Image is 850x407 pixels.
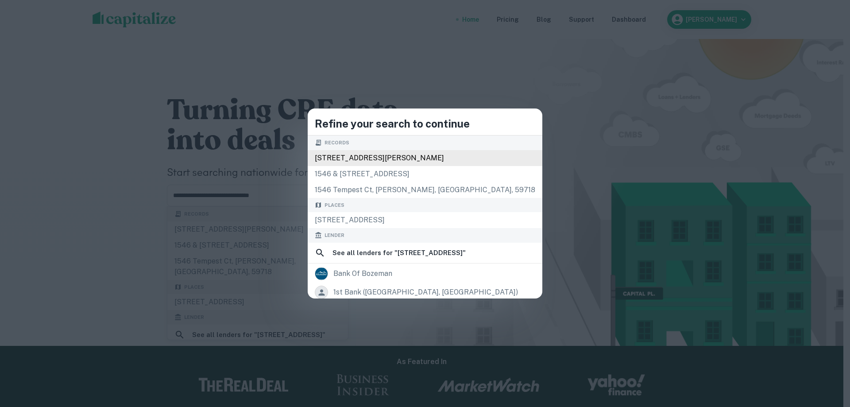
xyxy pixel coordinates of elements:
[315,116,535,132] h4: Refine your search to continue
[332,248,466,258] h6: See all lenders for " [STREET_ADDRESS] "
[308,182,542,198] div: 1546 tempest ct, [PERSON_NAME], [GEOGRAPHIC_DATA], 59718
[308,166,542,182] div: 1546 & [STREET_ADDRESS]
[308,264,542,283] a: bank of bozeman
[806,336,850,379] iframe: Chat Widget
[333,267,392,280] div: bank of bozeman
[308,283,542,302] a: 1st bank ([GEOGRAPHIC_DATA], [GEOGRAPHIC_DATA])
[333,286,518,299] div: 1st bank ([GEOGRAPHIC_DATA], [GEOGRAPHIC_DATA])
[308,150,542,166] div: [STREET_ADDRESS][PERSON_NAME]
[325,232,344,239] span: Lender
[315,267,328,280] img: picture
[325,202,344,209] span: Places
[308,212,542,228] div: [STREET_ADDRESS]
[325,139,349,147] span: Records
